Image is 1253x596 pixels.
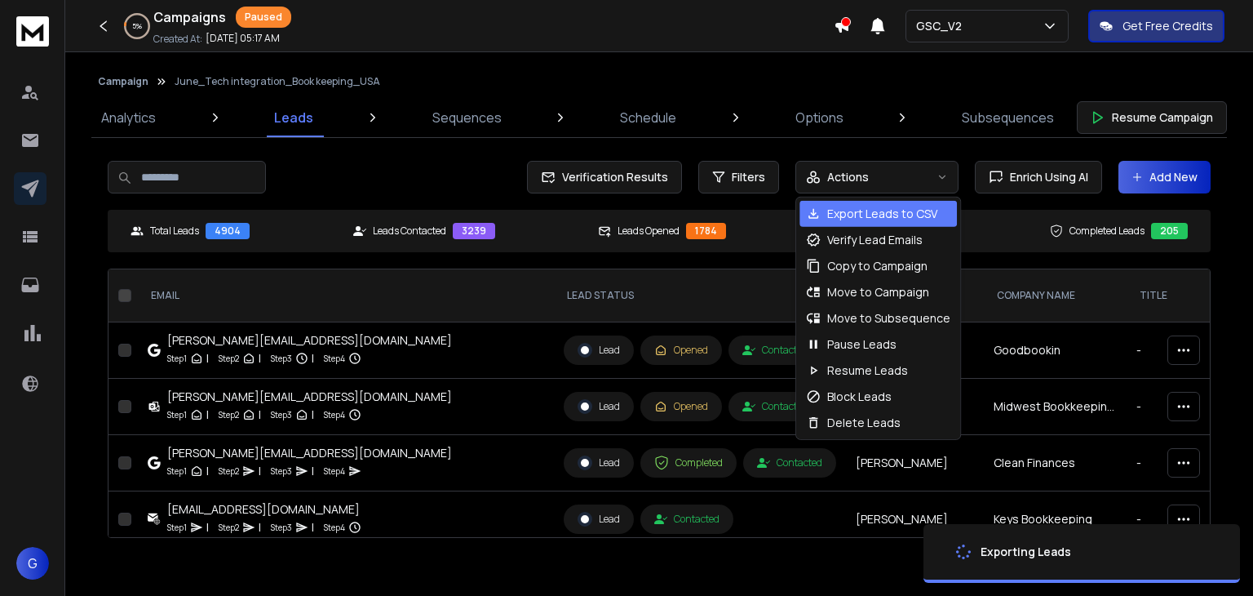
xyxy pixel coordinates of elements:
p: Step 1 [167,407,187,423]
p: Sequences [432,108,502,127]
p: 5 % [132,21,142,31]
td: Clean Finances [984,435,1127,491]
div: Lead [578,512,620,527]
p: Leads [274,108,313,127]
p: | [259,519,261,536]
p: Copy to Campaign [827,258,928,274]
td: Keys Bookkeeping [984,491,1127,548]
div: Lead [578,343,620,358]
img: logo [16,16,49,47]
div: Contacted [742,344,808,357]
p: Delete Leads [827,415,901,431]
th: Company Name [984,269,1127,322]
button: Enrich Using AI [975,161,1102,193]
p: Step 4 [324,463,345,479]
button: Add New [1118,161,1211,193]
a: Options [786,98,853,137]
p: Step 3 [271,463,292,479]
p: Step 4 [324,407,345,423]
p: Export Leads to CSV [827,206,937,222]
a: Schedule [610,98,686,137]
p: | [259,463,261,479]
div: [PERSON_NAME][EMAIL_ADDRESS][DOMAIN_NAME] [167,389,452,405]
p: Move to Subsequence [827,310,950,327]
p: Step 3 [271,519,292,536]
button: Get Free Credits [1088,10,1224,42]
a: Subsequences [952,98,1064,137]
div: Opened [654,400,708,413]
p: Created At: [153,33,202,46]
p: Analytics [101,108,156,127]
p: Block Leads [827,389,892,405]
div: 1784 [686,223,726,239]
p: Step 4 [324,519,345,536]
p: Resume Leads [827,362,908,379]
div: Lead [578,399,620,414]
div: [PERSON_NAME][EMAIL_ADDRESS][DOMAIN_NAME] [167,445,452,461]
a: Analytics [91,98,166,137]
div: 205 [1151,223,1188,239]
button: Campaign [98,75,148,88]
div: [EMAIL_ADDRESS][DOMAIN_NAME] [167,501,361,518]
button: G [16,547,49,580]
a: Leads [264,98,323,137]
p: | [206,519,209,536]
button: Filters [698,161,779,193]
th: EMAIL [138,269,554,322]
p: Move to Campaign [827,284,929,300]
p: Step 2 [219,463,239,479]
p: Step 1 [167,463,187,479]
p: GSC_V2 [916,18,968,34]
div: [PERSON_NAME][EMAIL_ADDRESS][DOMAIN_NAME] [167,332,452,349]
p: | [312,407,314,423]
p: Step 1 [167,350,187,367]
span: Filters [732,169,765,185]
div: Lead [578,456,620,470]
div: 3239 [453,223,495,239]
p: Total Leads [150,225,199,238]
p: Step 2 [219,519,239,536]
p: Step 3 [271,407,292,423]
td: - [1127,435,1239,491]
td: Goodbookin [984,322,1127,379]
p: Actions [827,169,869,185]
button: Resume Campaign [1077,101,1227,134]
p: | [206,463,209,479]
p: Leads Contacted [373,225,446,238]
td: Midwest Bookkeeping & Tax [984,379,1127,435]
p: Step 2 [219,350,239,367]
div: Completed [654,456,723,470]
p: | [259,350,261,367]
p: Verify Lead Emails [827,232,923,248]
p: [DATE] 05:17 AM [206,32,280,45]
p: Completed Leads [1069,225,1145,238]
td: - [1127,491,1239,548]
p: Leads Opened [618,225,680,238]
p: Pause Leads [827,336,897,353]
div: Contacted [654,513,719,526]
td: - [1127,379,1239,435]
td: - [1127,322,1239,379]
p: | [312,463,314,479]
button: Verification Results [527,161,682,193]
th: title [1127,269,1239,322]
p: Options [795,108,843,127]
a: Sequences [423,98,511,137]
div: Paused [236,7,291,28]
p: Step 1 [167,519,187,536]
td: [PERSON_NAME] [846,491,984,548]
p: Get Free Credits [1122,18,1213,34]
td: [PERSON_NAME] [846,435,984,491]
div: Opened [654,344,708,357]
span: Enrich Using AI [1003,169,1088,185]
p: | [206,350,209,367]
div: Contacted [742,400,808,413]
p: Subsequences [962,108,1054,127]
p: Step 2 [219,407,239,423]
p: | [206,407,209,423]
th: LEAD STATUS [554,269,846,322]
p: | [259,407,261,423]
p: Step 4 [324,350,345,367]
